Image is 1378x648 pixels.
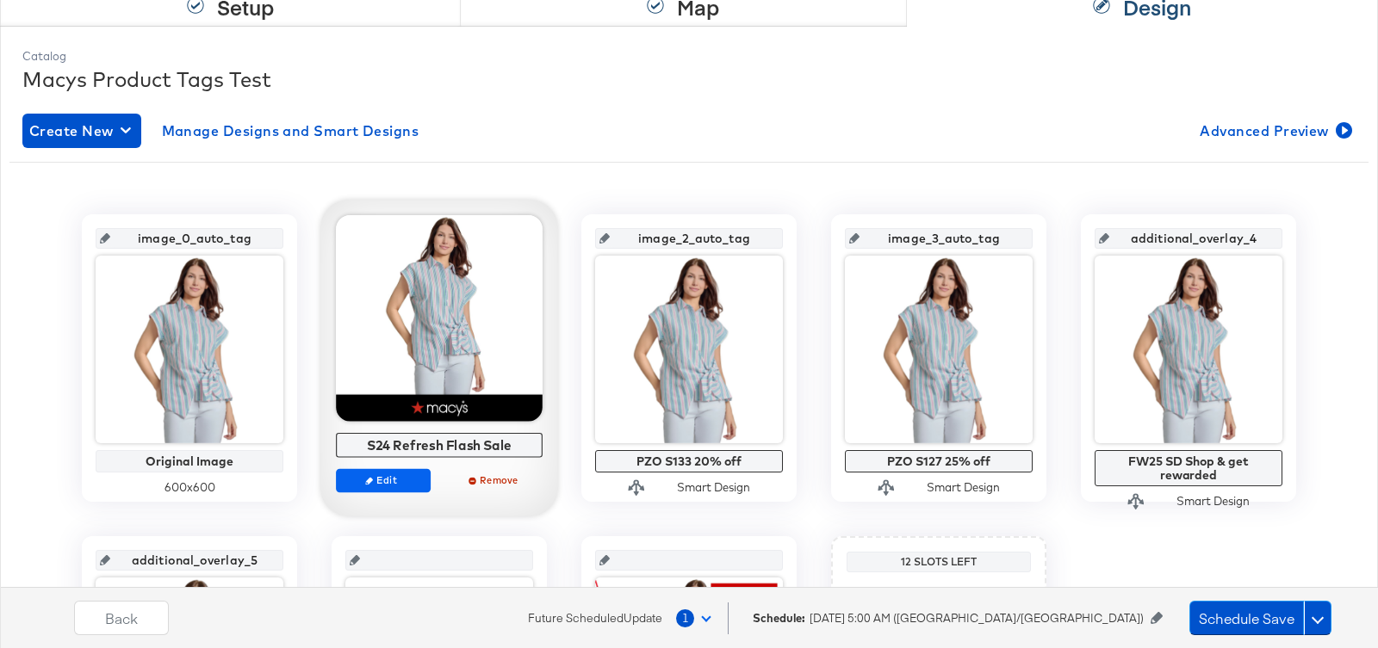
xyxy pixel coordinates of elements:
[677,479,750,496] div: Smart Design
[675,602,719,633] button: 1
[599,454,779,468] div: PZO S133 20% off
[1189,601,1304,635] button: Schedule Save
[528,610,662,626] span: Future Scheduled Update
[1099,454,1278,482] div: FW25 SD Shop & get rewarded
[753,610,1185,626] div: [DATE] 5:00 AM ([GEOGRAPHIC_DATA]/[GEOGRAPHIC_DATA])
[29,119,134,143] span: Create New
[22,65,1356,94] div: Macys Product Tags Test
[341,437,538,453] div: S24 Refresh Flash Sale
[74,601,169,635] button: Back
[155,114,426,148] button: Manage Designs and Smart Designs
[448,468,543,492] button: Remove
[851,555,1027,569] div: 12 Slots Left
[100,454,279,468] div: Original Image
[1176,493,1250,509] div: Smart Design
[336,468,431,492] button: Edit
[849,454,1028,468] div: PZO S127 25% off
[753,610,805,626] div: Schedule:
[22,114,141,148] button: Create New
[344,473,423,486] span: Edit
[1200,119,1349,143] span: Advanced Preview
[1193,114,1356,148] button: Advanced Preview
[96,479,283,496] div: 600 x 600
[456,473,535,486] span: Remove
[927,479,1000,496] div: Smart Design
[22,48,1356,65] div: Catalog
[162,119,419,143] span: Manage Designs and Smart Designs
[676,609,694,627] span: 1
